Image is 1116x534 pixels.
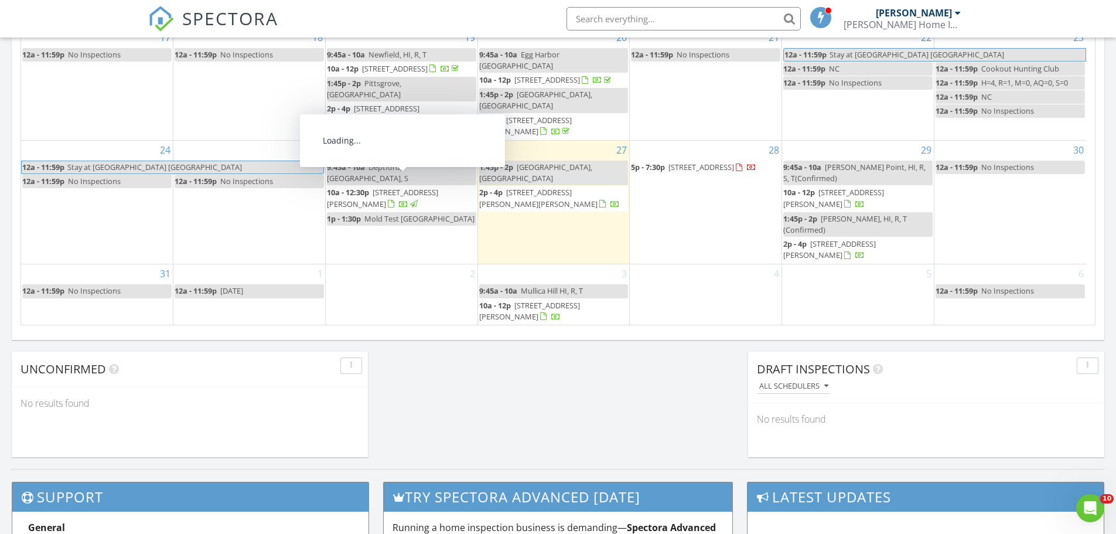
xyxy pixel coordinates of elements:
[68,285,121,296] span: No Inspections
[759,382,828,390] div: All schedulers
[479,300,511,311] span: 10a - 12p
[12,482,368,511] h3: Support
[327,186,476,211] a: 10a - 12:30p [STREET_ADDRESS][PERSON_NAME]
[173,28,326,140] td: Go to August 18, 2025
[783,187,884,209] a: 10a - 12p [STREET_ADDRESS][PERSON_NAME]
[936,63,978,74] span: 12a - 11:59p
[631,49,673,60] span: 12a - 11:59p
[782,28,934,140] td: Go to August 22, 2025
[479,49,559,71] span: Egg Harbor [GEOGRAPHIC_DATA]
[325,28,477,140] td: Go to August 19, 2025
[148,16,278,40] a: SPECTORA
[1100,494,1114,504] span: 10
[630,28,782,140] td: Go to August 21, 2025
[68,176,121,186] span: No Inspections
[934,264,1086,325] td: Go to September 6, 2025
[981,285,1034,296] span: No Inspections
[748,482,1104,511] h3: Latest Updates
[981,91,992,102] span: NC
[327,102,476,139] a: 2p - 4p [STREET_ADDRESS][PERSON_NAME][PERSON_NAME]
[479,74,511,85] span: 10a - 12p
[876,7,952,19] div: [PERSON_NAME]
[479,115,572,137] span: [STREET_ADDRESS][PERSON_NAME]
[479,114,629,139] a: 2p - 4p [STREET_ADDRESS][PERSON_NAME]
[175,49,217,60] span: 12a - 11:59p
[220,176,273,186] span: No Inspections
[782,141,934,264] td: Go to August 29, 2025
[479,187,598,209] span: [STREET_ADDRESS][PERSON_NAME][PERSON_NAME]
[783,237,933,263] a: 2p - 4p [STREET_ADDRESS][PERSON_NAME]
[766,141,781,159] a: Go to August 28, 2025
[327,187,438,209] span: [STREET_ADDRESS][PERSON_NAME]
[462,141,477,159] a: Go to August 26, 2025
[364,213,475,224] span: Mold Test [GEOGRAPHIC_DATA]
[479,73,629,87] a: 10a - 12p [STREET_ADDRESS]
[477,28,630,140] td: Go to August 20, 2025
[981,77,1068,88] span: H=4, R=1, M=0, AQ=0, S=0
[668,162,734,172] span: [STREET_ADDRESS]
[148,6,174,32] img: The Best Home Inspection Software - Spectora
[21,264,173,325] td: Go to August 31, 2025
[479,115,503,125] span: 2p - 4p
[479,300,580,322] span: [STREET_ADDRESS][PERSON_NAME]
[1076,264,1086,283] a: Go to September 6, 2025
[22,176,64,186] span: 12a - 11:59p
[630,264,782,325] td: Go to September 4, 2025
[479,300,580,322] a: 10a - 12p [STREET_ADDRESS][PERSON_NAME]
[757,379,831,394] button: All schedulers
[22,49,64,60] span: 12a - 11:59p
[566,7,801,30] input: Search everything...
[934,141,1086,264] td: Go to August 30, 2025
[783,213,907,235] span: [PERSON_NAME], HI, R, T (Confirmed)
[327,162,408,183] span: Deptford, [GEOGRAPHIC_DATA], S
[479,74,613,85] a: 10a - 12p [STREET_ADDRESS]
[479,299,629,324] a: 10a - 12p [STREET_ADDRESS][PERSON_NAME]
[384,482,733,511] h3: Try spectora advanced [DATE]
[757,361,870,377] span: Draft Inspections
[479,285,517,296] span: 9:45a - 10a
[479,162,592,183] span: [GEOGRAPHIC_DATA], [GEOGRAPHIC_DATA]
[325,264,477,325] td: Go to September 2, 2025
[677,49,729,60] span: No Inspections
[175,285,217,296] span: 12a - 11:59p
[22,161,65,174] span: 12a - 11:59p
[327,78,361,89] span: 1:45p - 2p
[782,264,934,325] td: Go to September 5, 2025
[981,162,1034,172] span: No Inspections
[327,62,476,76] a: 10a - 12p [STREET_ADDRESS]
[327,103,445,136] a: 2p - 4p [STREET_ADDRESS][PERSON_NAME][PERSON_NAME]
[748,403,1104,435] div: No results found
[158,264,173,283] a: Go to August 31, 2025
[479,89,592,111] span: [GEOGRAPHIC_DATA], [GEOGRAPHIC_DATA]
[936,91,978,102] span: 12a - 11:59p
[28,521,65,534] strong: General
[479,187,620,209] a: 2p - 4p [STREET_ADDRESS][PERSON_NAME][PERSON_NAME]
[220,285,243,296] span: [DATE]
[783,162,821,172] span: 9:45a - 10a
[829,77,882,88] span: No Inspections
[175,176,217,186] span: 12a - 11:59p
[783,77,825,88] span: 12a - 11:59p
[924,264,934,283] a: Go to September 5, 2025
[631,162,665,172] span: 5p - 7:30p
[631,162,756,172] a: 5p - 7:30p [STREET_ADDRESS]
[182,6,278,30] span: SPECTORA
[783,239,876,260] a: 2p - 4p [STREET_ADDRESS][PERSON_NAME]
[829,63,839,74] span: NC
[919,141,934,159] a: Go to August 29, 2025
[327,162,365,172] span: 9:45a - 10a
[783,239,807,249] span: 2p - 4p
[783,239,876,260] span: [STREET_ADDRESS][PERSON_NAME]
[327,49,365,60] span: 9:45a - 10a
[327,78,401,100] span: Pittsgrove, [GEOGRAPHIC_DATA]
[21,361,106,377] span: Unconfirmed
[22,285,64,296] span: 12a - 11:59p
[325,141,477,264] td: Go to August 26, 2025
[220,49,273,60] span: No Inspections
[631,161,780,175] a: 5p - 7:30p [STREET_ADDRESS]
[614,141,629,159] a: Go to August 27, 2025
[21,28,173,140] td: Go to August 17, 2025
[783,63,825,74] span: 12a - 11:59p
[934,28,1086,140] td: Go to August 23, 2025
[619,264,629,283] a: Go to September 3, 2025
